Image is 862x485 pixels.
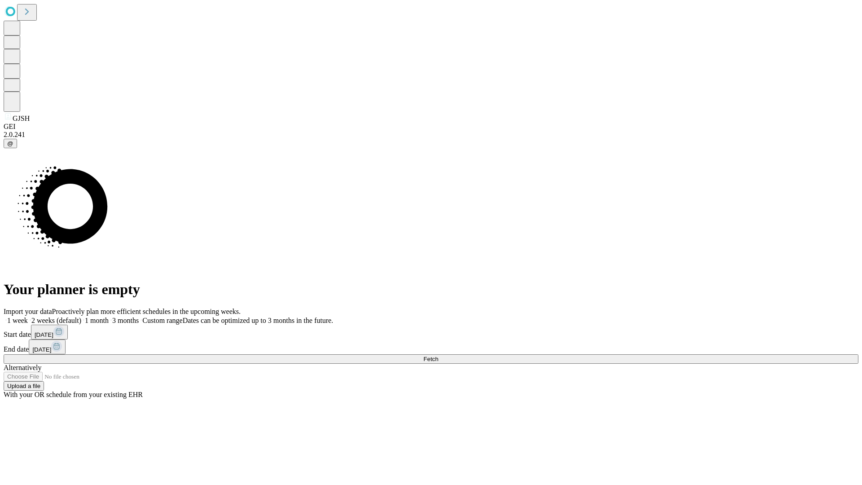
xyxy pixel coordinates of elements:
div: Start date [4,325,858,339]
span: Fetch [423,356,438,362]
span: 1 week [7,317,28,324]
h1: Your planner is empty [4,281,858,298]
button: [DATE] [31,325,68,339]
span: With your OR schedule from your existing EHR [4,391,143,398]
div: 2.0.241 [4,131,858,139]
span: 2 weeks (default) [31,317,81,324]
button: Upload a file [4,381,44,391]
button: Fetch [4,354,858,364]
span: 1 month [85,317,109,324]
span: Custom range [142,317,182,324]
span: @ [7,140,13,147]
span: Dates can be optimized up to 3 months in the future. [183,317,333,324]
span: 3 months [112,317,139,324]
span: Alternatively [4,364,41,371]
span: [DATE] [32,346,51,353]
span: GJSH [13,115,30,122]
button: @ [4,139,17,148]
span: [DATE] [35,331,53,338]
div: End date [4,339,858,354]
div: GEI [4,123,858,131]
button: [DATE] [29,339,66,354]
span: Proactively plan more efficient schedules in the upcoming weeks. [52,308,241,315]
span: Import your data [4,308,52,315]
